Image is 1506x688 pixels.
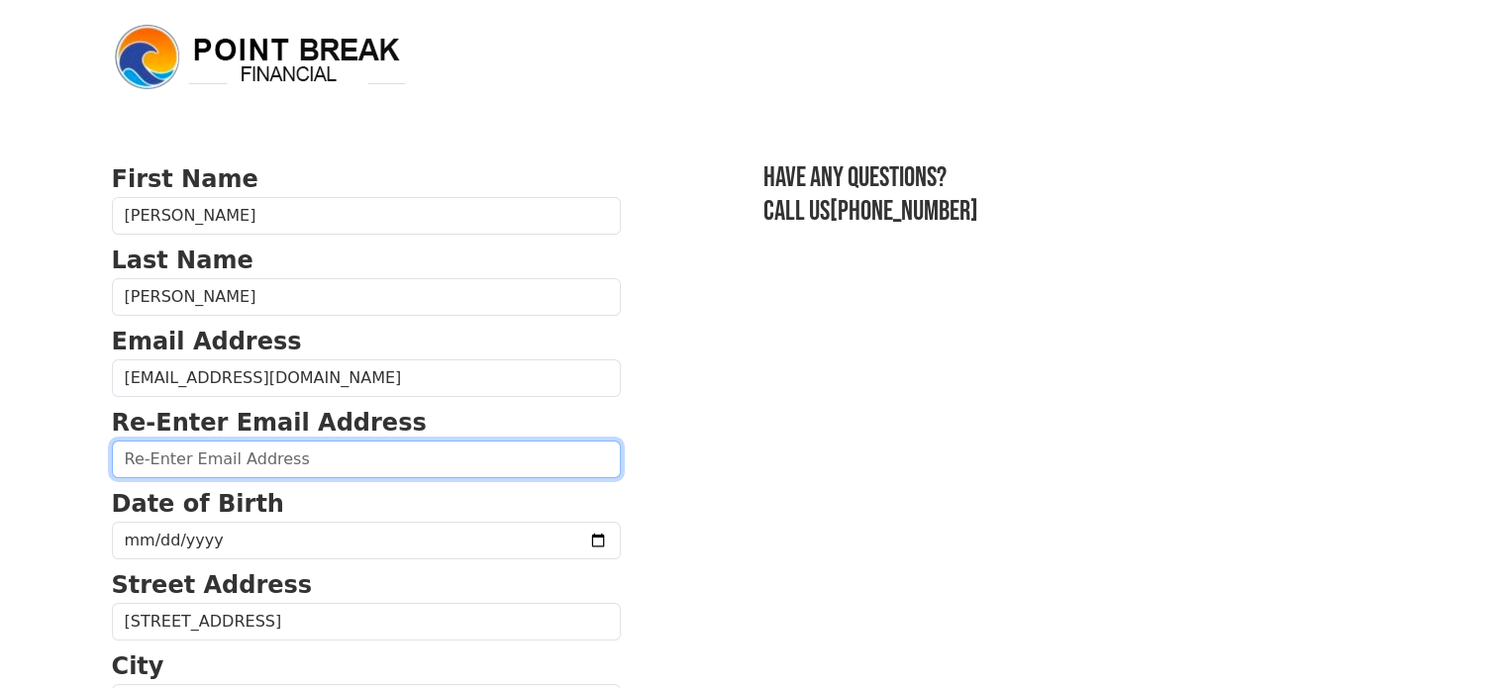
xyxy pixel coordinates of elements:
strong: Re-Enter Email Address [112,409,427,437]
input: First Name [112,197,621,235]
strong: First Name [112,165,258,193]
a: [PHONE_NUMBER] [830,195,978,228]
input: Last Name [112,278,621,316]
strong: Email Address [112,328,302,355]
strong: Last Name [112,246,253,274]
img: logo.png [112,22,409,93]
input: Email Address [112,359,621,397]
input: Street Address [112,603,621,640]
h3: Call us [763,195,1395,229]
strong: Street Address [112,571,313,599]
h3: Have any questions? [763,161,1395,195]
strong: City [112,652,164,680]
strong: Date of Birth [112,490,284,518]
input: Re-Enter Email Address [112,441,621,478]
